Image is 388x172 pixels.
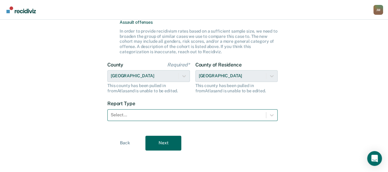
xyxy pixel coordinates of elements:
img: Recidiviz [6,6,36,13]
div: In order to provide recidivism rates based on a sufficient sample size, we need to broaden the gr... [120,29,278,54]
span: Assault offenses [120,20,278,25]
span: Required* [167,62,190,68]
div: Open Intercom Messenger [367,151,382,166]
label: County [107,62,190,68]
label: County of Residence [195,62,278,68]
button: Next [145,136,181,150]
label: Report Type [107,101,278,106]
button: Back [107,136,143,150]
div: This county has been pulled in from Atlas and is unable to be edited. [107,83,190,94]
div: J M [373,5,383,15]
div: This county has been pulled in from Atlas and is unable to be edited. [195,83,278,94]
button: Profile dropdown button [373,5,383,15]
